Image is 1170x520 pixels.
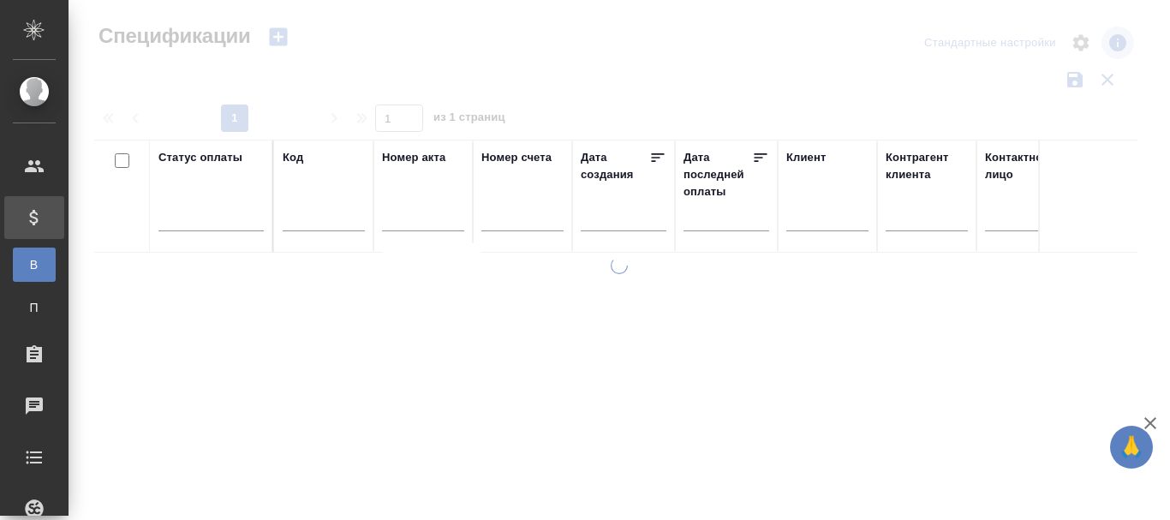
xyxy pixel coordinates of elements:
button: 🙏 [1110,426,1153,469]
div: Код [283,149,303,166]
div: Дата создания [581,149,649,183]
span: 🙏 [1117,429,1146,465]
a: П [13,290,56,325]
div: Клиент [786,149,826,166]
div: Контактное лицо [985,149,1067,183]
div: Контрагент клиента [886,149,968,183]
div: Номер счета [481,149,552,166]
div: Статус оплаты [158,149,242,166]
div: Дата последней оплаты [683,149,752,200]
span: П [21,299,47,316]
a: В [13,248,56,282]
div: Номер акта [382,149,445,166]
span: В [21,256,47,273]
